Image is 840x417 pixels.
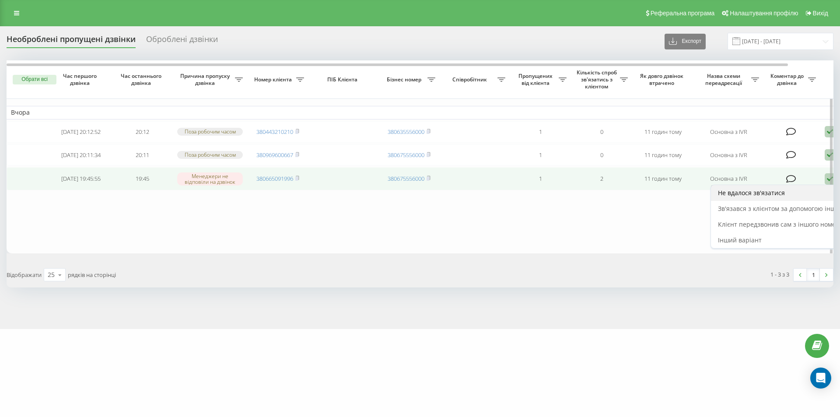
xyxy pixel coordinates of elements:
[632,167,693,190] td: 11 годин тому
[388,151,424,159] a: 380675556000
[252,76,296,83] span: Номер клієнта
[651,10,715,17] span: Реферальна програма
[68,271,116,279] span: рядків на сторінці
[510,121,571,143] td: 1
[146,35,218,48] div: Оброблені дзвінки
[444,76,497,83] span: Співробітник
[575,69,620,90] span: Кількість спроб зв'язатись з клієнтом
[256,175,293,182] a: 380665091996
[768,73,808,86] span: Коментар до дзвінка
[510,167,571,190] td: 1
[730,10,798,17] span: Налаштування профілю
[388,128,424,136] a: 380635556000
[119,73,166,86] span: Час останнього дзвінка
[177,128,243,135] div: Поза робочим часом
[770,270,789,279] div: 1 - 3 з 3
[571,144,632,166] td: 0
[383,76,427,83] span: Бізнес номер
[50,167,112,190] td: [DATE] 19:45:55
[256,128,293,136] a: 380443210210
[571,121,632,143] td: 0
[718,236,762,244] span: Інший варіант
[177,151,243,158] div: Поза робочим часом
[810,368,831,389] div: Open Intercom Messenger
[388,175,424,182] a: 380675556000
[50,144,112,166] td: [DATE] 20:11:34
[112,144,173,166] td: 20:11
[7,271,42,279] span: Відображати
[698,73,751,86] span: Назва схеми переадресації
[807,269,820,281] a: 1
[177,73,235,86] span: Причина пропуску дзвінка
[13,75,56,84] button: Обрати всі
[256,151,293,159] a: 380969600667
[632,121,693,143] td: 11 годин тому
[316,76,371,83] span: ПІБ Клієнта
[112,121,173,143] td: 20:12
[112,167,173,190] td: 19:45
[693,167,763,190] td: Основна з IVR
[665,34,706,49] button: Експорт
[7,35,136,48] div: Необроблені пропущені дзвінки
[48,270,55,279] div: 25
[639,73,686,86] span: Як довго дзвінок втрачено
[693,121,763,143] td: Основна з IVR
[693,144,763,166] td: Основна з IVR
[571,167,632,190] td: 2
[57,73,105,86] span: Час першого дзвінка
[718,189,785,197] span: Не вдалося зв'язатися
[510,144,571,166] td: 1
[50,121,112,143] td: [DATE] 20:12:52
[514,73,559,86] span: Пропущених від клієнта
[177,172,243,186] div: Менеджери не відповіли на дзвінок
[813,10,828,17] span: Вихід
[632,144,693,166] td: 11 годин тому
